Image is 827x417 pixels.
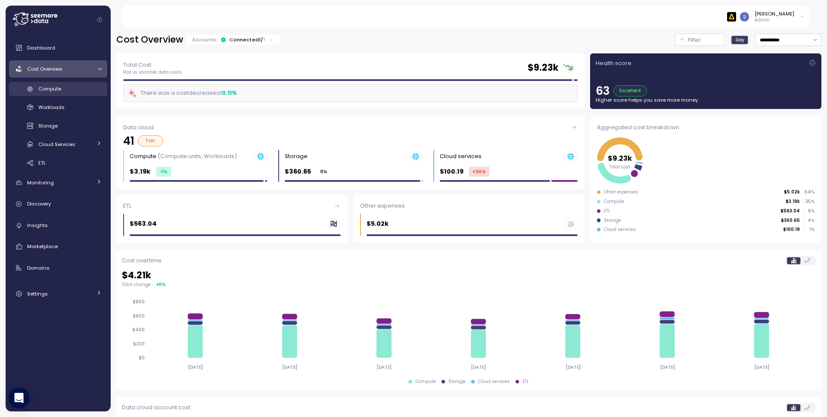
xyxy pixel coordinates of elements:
[522,379,529,385] div: ETL
[755,10,794,17] div: [PERSON_NAME]
[130,219,157,229] p: $563.04
[786,199,800,205] p: $3.19k
[528,62,559,74] h2: $ 9.23k
[27,179,54,186] span: Monitoring
[222,89,237,97] div: 0.11 %
[755,17,794,23] p: Admin
[192,36,217,43] p: Accounts:
[9,259,107,277] a: Domains
[187,35,280,45] div: Accounts:Connected1/1
[27,243,58,250] span: Marketplace
[122,282,151,288] p: Total change
[596,85,610,96] p: 63
[804,227,814,233] p: 1 %
[478,379,510,385] div: Cloud services
[416,379,436,385] div: Compute
[469,167,489,177] div: +24 %
[9,217,107,234] a: Insights
[659,364,675,370] tspan: [DATE]
[736,37,744,43] span: Day
[604,199,624,205] div: Compute
[688,36,701,44] p: Filter
[9,156,107,170] a: ETL
[116,116,584,189] a: Data cloud41FairCompute (Compute units, Workloads)$3.19k-1%Storage $360.650%Cloud services $100.1...
[133,341,145,347] tspan: $200
[9,82,107,96] a: Compute
[440,152,482,161] div: Cloud services
[122,269,816,282] h2: $ 4.21k
[604,208,610,214] div: ETL
[122,256,162,265] p: Cost overtime
[27,290,48,297] span: Settings
[132,327,145,333] tspan: $400
[9,60,107,78] a: Cost Overview
[128,88,237,98] div: There was a cost decrease of
[783,227,800,233] p: $100.19
[9,285,107,302] a: Settings
[9,174,107,191] a: Monitoring
[608,153,632,163] tspan: $9.23k
[754,364,769,370] tspan: [DATE]
[230,36,265,43] div: Connected 1 /
[675,34,724,46] button: Filter
[596,59,631,68] p: Health score
[27,44,55,51] span: Dashboard
[38,104,65,111] span: Workloads
[596,96,816,103] p: Higher score helps you save more money
[604,227,636,233] div: Cloud services
[38,141,75,148] span: Cloud Services
[471,364,486,370] tspan: [DATE]
[440,167,463,177] p: $100.19
[613,85,647,96] div: Excellent
[38,122,58,129] span: Storage
[123,61,182,69] p: Total Cost
[804,199,814,205] p: 35 %
[727,12,736,21] img: 6628aa71fabf670d87b811be.PNG
[130,167,150,177] p: $3.19k
[133,313,145,319] tspan: $600
[123,69,182,75] p: Flat vs variable data costs
[604,218,621,224] div: Storage
[609,164,630,169] tspan: Total cost
[9,238,107,255] a: Marketplace
[780,208,800,214] p: $563.04
[122,403,190,412] p: Data cloud account cost
[130,152,237,161] div: Compute
[188,364,203,370] tspan: [DATE]
[138,135,163,146] div: Fair
[133,299,145,305] tspan: $800
[9,119,107,133] a: Storage
[367,219,389,229] p: $5.02k
[38,85,61,92] span: Compute
[27,222,48,229] span: Insights
[804,218,814,224] p: 4 %
[804,189,814,195] p: 54 %
[784,189,800,195] p: $5.02k
[156,281,166,288] div: ▾
[804,208,814,214] p: 6 %
[9,137,107,151] a: Cloud Services
[123,135,134,146] p: 41
[376,364,392,370] tspan: [DATE]
[116,195,348,243] a: ETL$563.04
[38,159,46,166] span: ETL
[94,16,105,23] button: Collapse navigation
[597,123,815,132] div: Aggregated cost breakdown
[123,123,578,132] div: Data cloud
[360,202,578,210] div: Other expenses
[27,265,50,271] span: Domains
[9,388,29,408] div: Open Intercom Messenger
[158,152,237,160] p: (Compute units, Workloads)
[9,100,107,115] a: Workloads
[317,167,331,177] div: 0 %
[123,202,341,210] div: ETL
[740,12,749,21] img: ACg8ocLCy7HMj59gwelRyEldAl2GQfy23E10ipDNf0SDYCnD3y85RA=s96-c
[285,167,311,177] p: $360.65
[156,167,171,177] div: -1 %
[27,200,51,207] span: Discovery
[781,218,800,224] p: $360.65
[565,364,580,370] tspan: [DATE]
[285,152,308,161] div: Storage
[263,36,265,43] p: 1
